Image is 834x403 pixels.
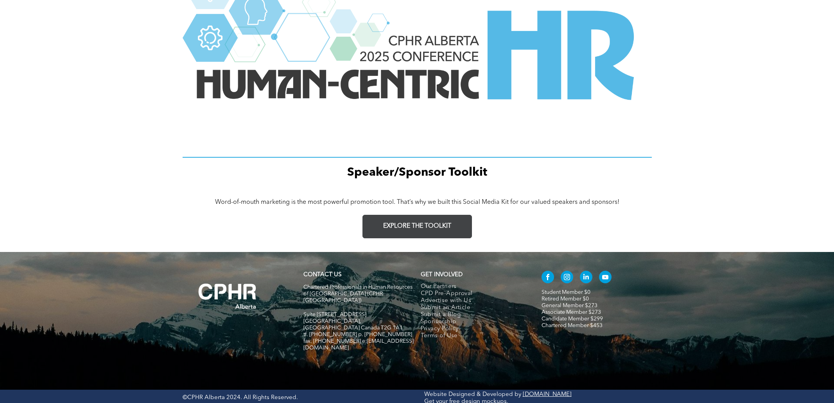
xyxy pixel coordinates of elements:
a: [DOMAIN_NAME] [523,392,572,398]
a: linkedin [580,271,592,285]
a: Retired Member $0 [542,296,589,302]
a: EXPLORE THE TOOLKIT [362,215,472,238]
a: CONTACT US [303,272,341,278]
span: ©CPHR Alberta 2024. All Rights Reserved. [183,395,298,401]
a: Student Member $0 [542,290,590,295]
span: Suite [STREET_ADDRESS] [303,312,366,317]
span: fax. [PHONE_NUMBER] e:[EMAIL_ADDRESS][DOMAIN_NAME] [303,338,414,351]
span: tf. [PHONE_NUMBER] p. [PHONE_NUMBER] [303,332,412,337]
img: A white background with a few lines on it [183,268,273,325]
a: Our Partners [421,283,525,290]
span: EXPLORE THE TOOLKIT [383,223,451,230]
a: Chartered Member $453 [542,323,603,328]
a: Terms of Use [421,333,525,340]
a: CPD Pre-Approval [421,290,525,297]
span: Word-of-mouth marketing is the most powerful promotion tool. That’s why we built this Social Medi... [215,199,619,205]
a: Advertise with Us [421,297,525,304]
a: Associate Member $273 [542,309,601,315]
span: [GEOGRAPHIC_DATA], [GEOGRAPHIC_DATA] Canada T2G 1A1 [303,318,403,331]
span: Chartered Professionals in Human Resources of [GEOGRAPHIC_DATA] (CPHR [GEOGRAPHIC_DATA]) [303,284,413,303]
a: Submit a Blog [421,311,525,318]
a: Candidate Member $299 [542,316,603,322]
span: Speaker/Sponsor Toolkit [347,167,487,178]
a: facebook [542,271,554,285]
a: instagram [561,271,573,285]
a: Privacy Policy [421,326,525,333]
a: Sponsorship [421,318,525,326]
a: youtube [599,271,612,285]
a: Submit an Article [421,304,525,311]
a: Website Designed & Developed by [424,392,521,398]
span: GET INVOLVED [421,272,463,278]
a: General Member $273 [542,303,597,308]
